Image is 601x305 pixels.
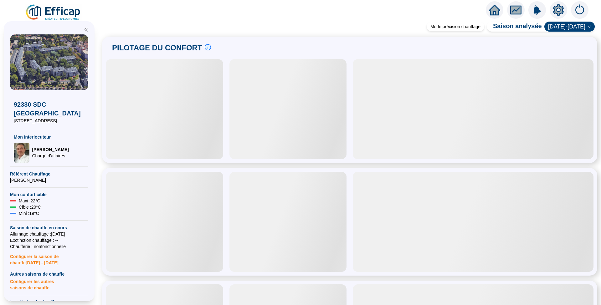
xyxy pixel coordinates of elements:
[19,210,39,216] span: Mini : 19 °C
[553,4,564,16] span: setting
[489,4,500,16] span: home
[10,191,88,198] span: Mon confort cible
[571,1,588,19] img: alerts
[19,204,41,210] span: Cible : 20 °C
[84,28,88,32] span: double-left
[10,271,88,277] span: Autres saisons de chauffe
[10,177,88,183] span: [PERSON_NAME]
[32,153,69,159] span: Chargé d'affaires
[510,4,521,16] span: fund
[14,143,29,163] img: Chargé d'affaires
[10,250,88,266] span: Configurer la saison de chauffe [DATE] - [DATE]
[205,44,211,50] span: info-circle
[14,134,85,140] span: Mon interlocuteur
[14,100,85,118] span: 92330 SDC [GEOGRAPHIC_DATA]
[10,237,88,243] span: Exctinction chauffage : --
[528,1,546,19] img: alerts
[19,198,40,204] span: Maxi : 22 °C
[25,4,82,21] img: efficap energie logo
[32,146,69,153] span: [PERSON_NAME]
[112,43,202,53] span: PILOTAGE DU CONFORT
[427,22,484,31] div: Mode précision chauffage
[588,25,591,28] span: down
[10,231,88,237] span: Allumage chauffage : [DATE]
[10,243,88,250] span: Chaufferie : non fonctionnelle
[10,277,88,291] span: Configurer les autres saisons de chauffe
[10,225,88,231] span: Saison de chauffe en cours
[487,22,542,32] span: Saison analysée
[14,118,85,124] span: [STREET_ADDRESS]
[10,171,88,177] span: Référent Chauffage
[548,22,591,31] span: 2024-2025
